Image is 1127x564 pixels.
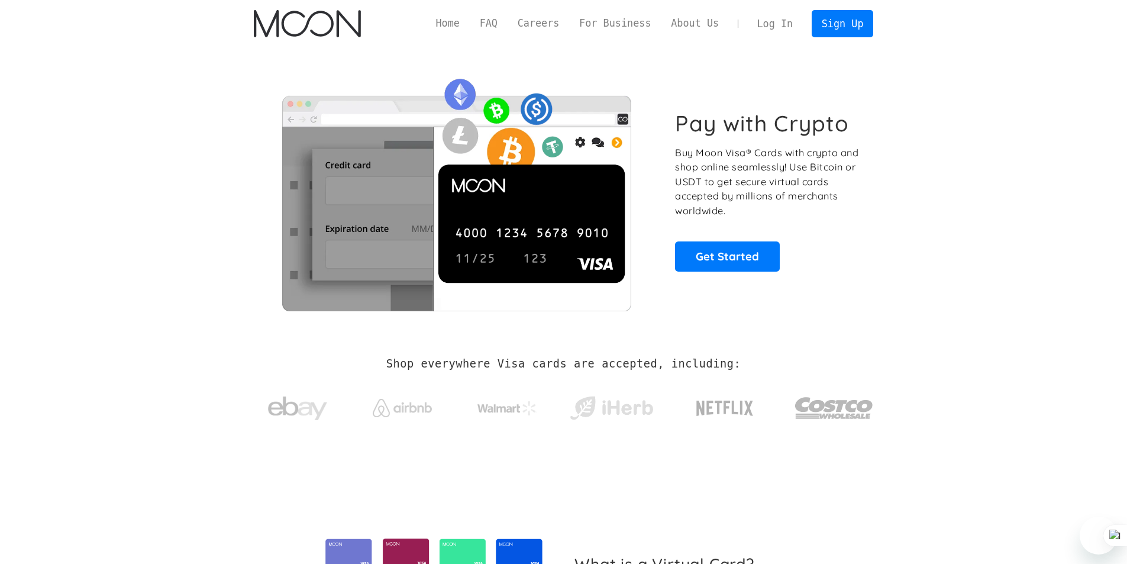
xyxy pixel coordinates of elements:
h1: Pay with Crypto [675,110,849,137]
a: home [254,10,361,37]
a: Home [426,16,470,31]
img: Costco [795,386,874,430]
img: ebay [268,390,327,427]
img: Moon Logo [254,10,361,37]
a: About Us [661,16,729,31]
a: Get Started [675,241,780,271]
a: Walmart [463,389,551,421]
img: Netflix [695,394,754,423]
a: FAQ [470,16,508,31]
a: ebay [254,378,342,433]
img: Walmart [477,401,537,415]
a: Netflix [672,382,778,429]
img: iHerb [567,393,655,424]
img: Moon Cards let you spend your crypto anywhere Visa is accepted. [254,70,659,311]
p: Buy Moon Visa® Cards with crypto and shop online seamlessly! Use Bitcoin or USDT to get secure vi... [675,146,860,218]
h2: Shop everywhere Visa cards are accepted, including: [386,357,741,370]
a: Sign Up [812,10,873,37]
a: Airbnb [358,387,446,423]
a: Costco [795,374,874,436]
a: iHerb [567,381,655,430]
img: Airbnb [373,399,432,417]
iframe: Button to launch messaging window [1080,517,1118,555]
a: For Business [569,16,661,31]
a: Log In [747,11,803,37]
a: Careers [508,16,569,31]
